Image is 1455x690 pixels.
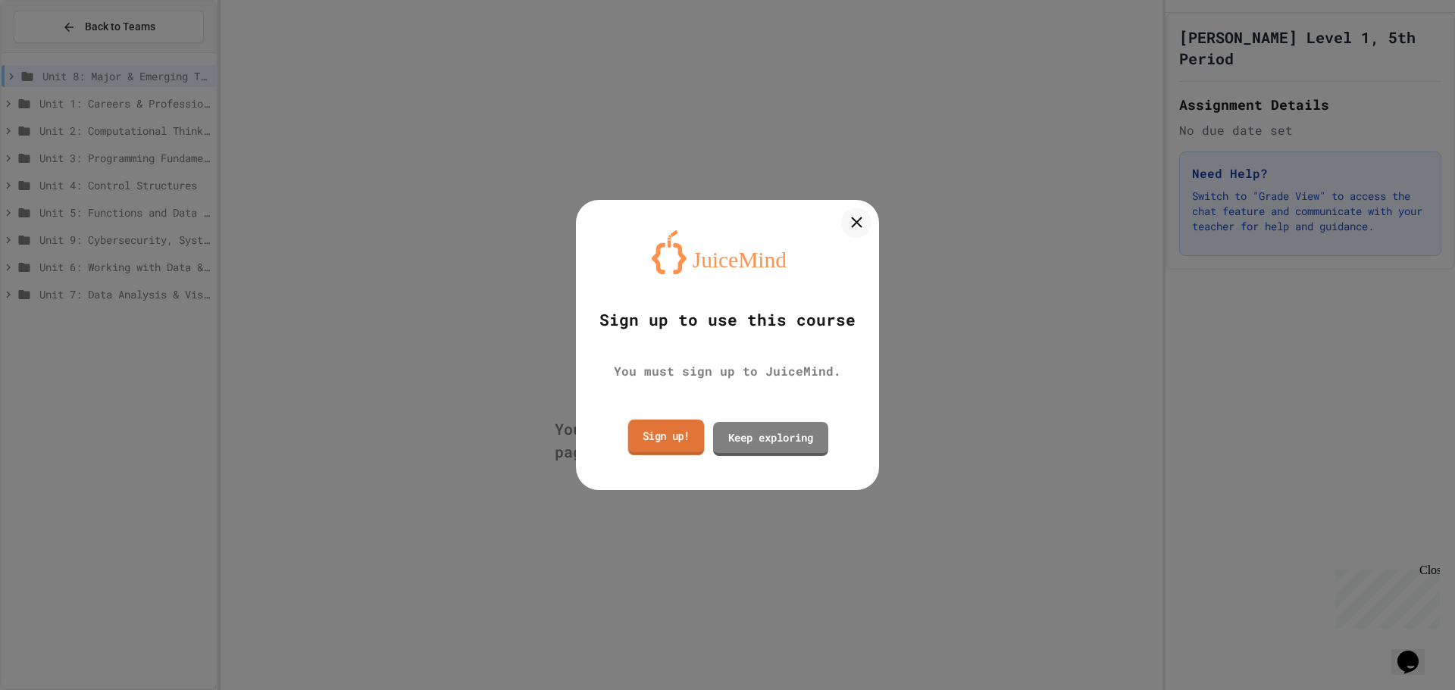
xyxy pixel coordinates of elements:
a: Sign up! [628,420,705,455]
div: Sign up to use this course [599,308,856,333]
img: logo-orange.svg [652,230,803,274]
div: You must sign up to JuiceMind. [614,362,841,380]
a: Keep exploring [713,422,828,456]
div: Chat with us now!Close [6,6,105,96]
